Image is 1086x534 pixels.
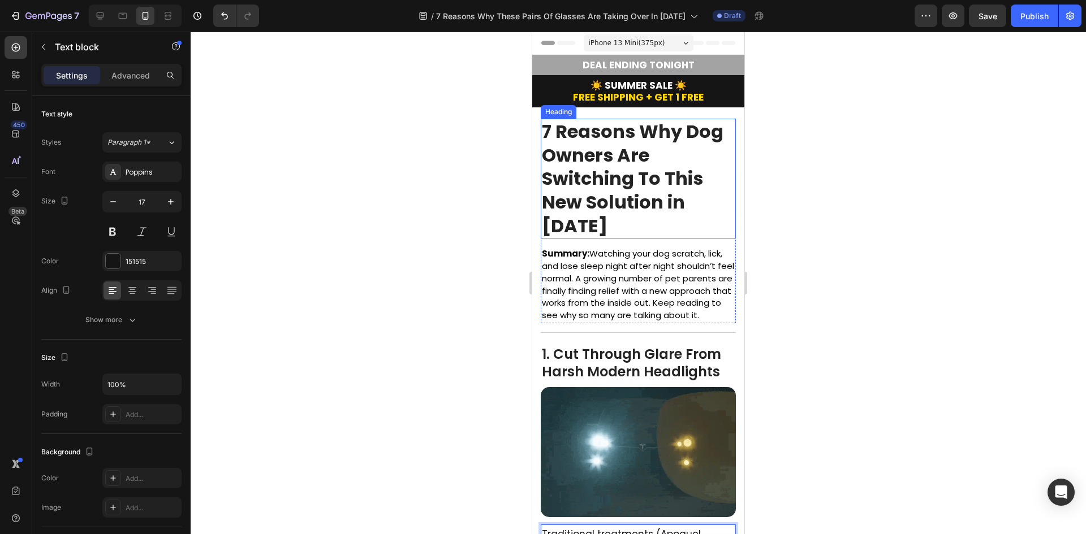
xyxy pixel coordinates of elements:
[41,350,71,366] div: Size
[41,283,73,298] div: Align
[8,207,27,216] div: Beta
[41,167,55,177] div: Font
[126,474,179,484] div: Add...
[532,32,744,534] iframe: Design area
[55,40,151,54] p: Text block
[213,5,259,27] div: Undo/Redo
[1011,5,1058,27] button: Publish
[41,409,67,419] div: Padding
[41,194,71,209] div: Size
[724,11,741,21] span: Draft
[41,379,60,389] div: Width
[41,256,59,266] div: Color
[41,445,96,460] div: Background
[111,70,150,81] p: Advanced
[1020,10,1049,22] div: Publish
[979,11,997,21] span: Save
[41,473,59,483] div: Color
[436,10,686,22] span: 7 Reasons Why These Pairs Of Glasses Are Taking Over In [DATE]
[431,10,434,22] span: /
[85,314,138,325] div: Show more
[41,502,61,513] div: Image
[56,70,88,81] p: Settings
[1048,479,1075,506] div: Open Intercom Messenger
[102,132,182,153] button: Paragraph 1*
[126,257,179,267] div: 151515
[74,9,79,23] p: 7
[103,374,181,394] input: Auto
[11,120,27,129] div: 450
[41,109,72,119] div: Text style
[107,137,150,147] span: Paragraph 1*
[5,5,84,27] button: 7
[969,5,1006,27] button: Save
[126,167,179,177] div: Poppins
[126,503,179,513] div: Add...
[41,310,182,330] button: Show more
[126,410,179,420] div: Add...
[41,137,61,147] div: Styles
